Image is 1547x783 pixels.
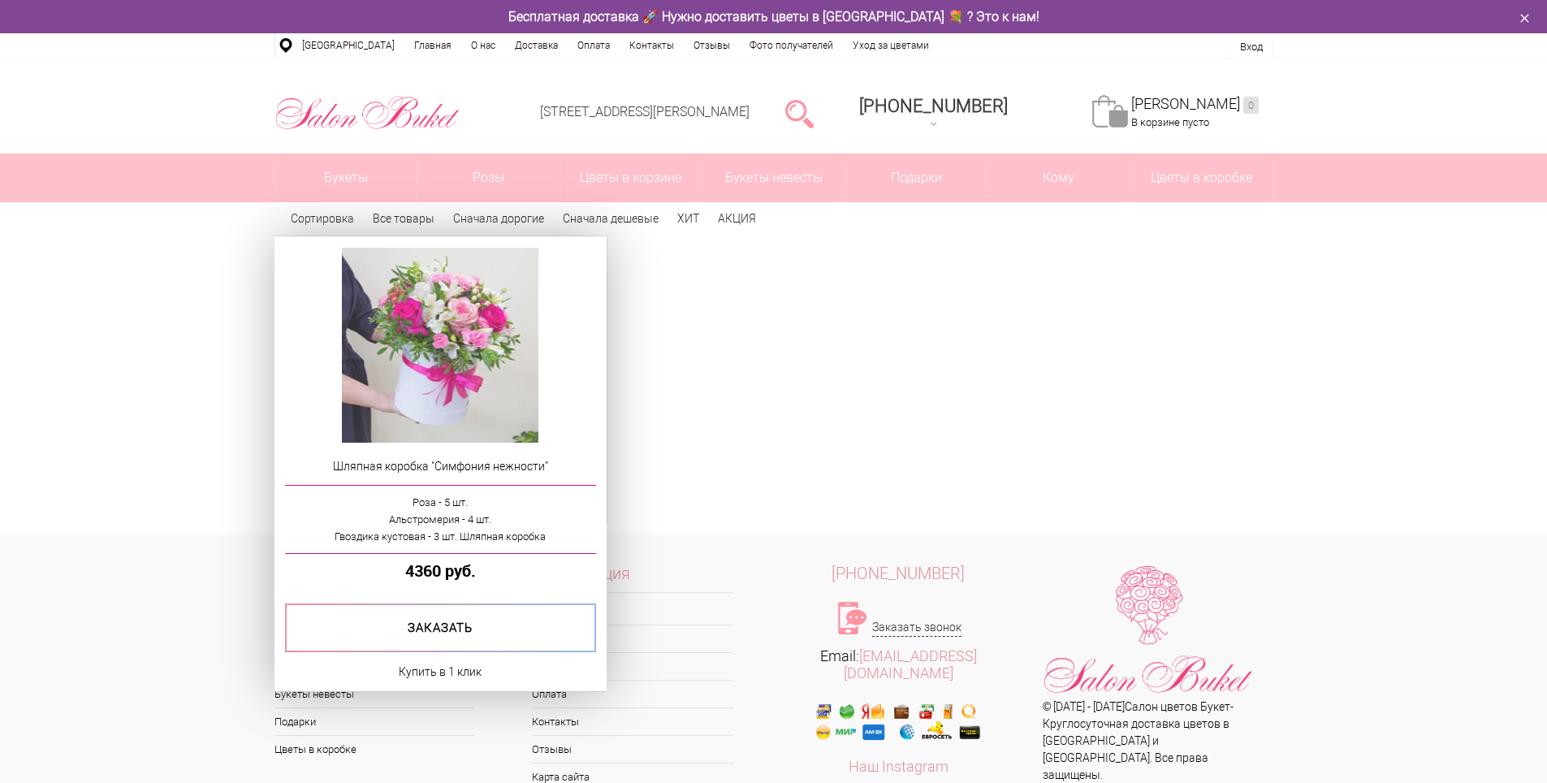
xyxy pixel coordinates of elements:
a: О нас [532,625,733,652]
img: Шляпная коробка "Симфония нежности" [342,248,538,443]
a: [GEOGRAPHIC_DATA] [292,33,404,58]
a: Сначала дешевые [563,212,659,225]
a: Вход [1240,41,1263,53]
a: Цветы в коробке [274,736,476,763]
a: Роза - 5 шт.Альстромерия - 4 шт.Гвоздика кустовая - 3 шт. Шляпная коробка [285,485,596,554]
a: Оплата [568,33,620,58]
a: Контакты [532,708,733,735]
a: Отзывы [684,33,740,58]
a: Букеты невесты [702,154,845,202]
a: Доставка [532,653,733,680]
a: Цветы в коробке [1130,154,1273,202]
span: [PHONE_NUMBER] [859,96,1008,116]
a: Шляпная коробка "Симфония нежности" [285,458,596,475]
a: Фото получателей [740,33,843,58]
a: Главная [532,598,733,625]
a: Подарки [274,708,476,735]
a: 4360 руб. [285,562,596,579]
span: [PHONE_NUMBER] [832,564,965,583]
a: Уход за цветами [843,33,939,58]
a: Букеты невесты [274,681,476,707]
a: Розы [417,154,560,202]
img: Цветы Нижний Новгород [274,92,460,134]
a: Контакты [620,33,684,58]
span: В корзине пусто [1131,116,1209,128]
img: Цветы Нижний Новгород [1043,565,1254,699]
a: [PHONE_NUMBER] [849,90,1018,136]
a: Главная [404,33,461,58]
a: [EMAIL_ADDRESS][DOMAIN_NAME] [844,647,977,681]
a: Все товары [373,212,434,225]
div: Email: [774,647,1024,681]
div: Бесплатная доставка 🚀 Нужно доставить цветы в [GEOGRAPHIC_DATA] 💐 ? Это к нам! [262,8,1286,25]
a: ХИТ [677,212,699,225]
span: Кому [987,154,1130,202]
a: Букеты [275,154,417,202]
a: Оплата [532,681,733,707]
a: Подарки [845,154,987,202]
a: Купить в 1 клик [399,662,482,681]
a: Отзывы [532,736,733,763]
a: Салон цветов Букет [1125,700,1230,713]
a: Цветы в корзине [560,154,702,202]
a: О нас [461,33,505,58]
span: © [DATE] - [DATE] - Круглосуточная доставка цветов в [GEOGRAPHIC_DATA] и [GEOGRAPHIC_DATA]. Все п... [1043,700,1234,781]
span: Информация [532,565,733,593]
a: Наш Instagram [849,758,949,775]
span: Сортировка [291,212,354,225]
a: Доставка [505,33,568,58]
ins: 0 [1243,97,1259,114]
a: АКЦИЯ [718,212,756,225]
a: Заказать звонок [872,619,961,637]
a: [PHONE_NUMBER] [774,565,1024,582]
a: [PERSON_NAME] [1131,95,1259,114]
a: [STREET_ADDRESS][PERSON_NAME] [540,104,750,119]
a: Сначала дорогие [453,212,544,225]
